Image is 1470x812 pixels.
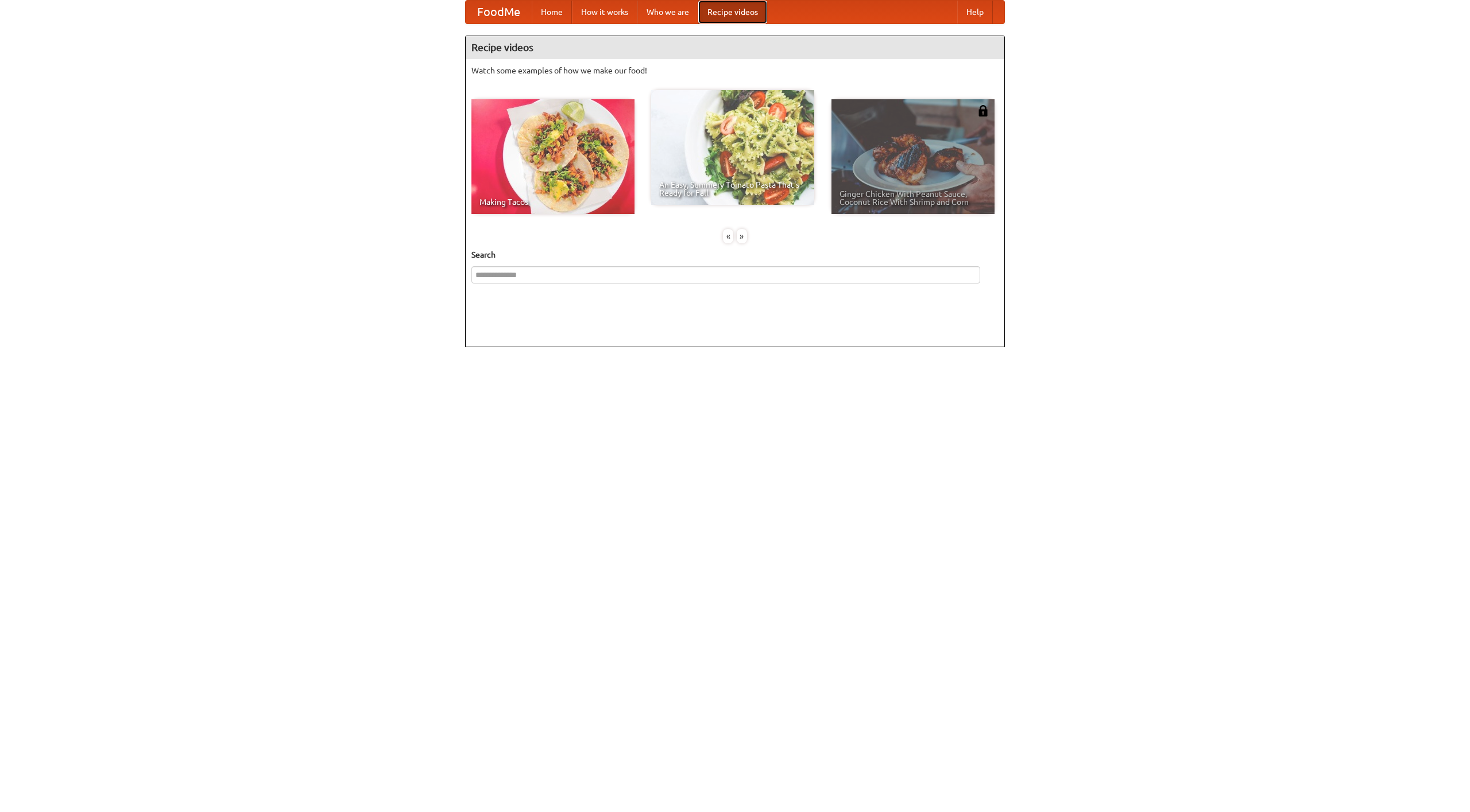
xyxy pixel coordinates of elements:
h5: Search [471,249,999,261]
a: How it works [572,1,637,24]
a: Recipe videos [698,1,767,24]
span: Making Tacos [479,198,626,206]
h4: Recipe videos [466,36,1004,59]
img: 483408.png [977,105,989,116]
a: FoodMe [466,1,532,24]
a: Who we are [637,1,698,24]
a: Home [532,1,572,24]
a: An Easy, Summery Tomato Pasta That's Ready for Fall [651,90,814,205]
div: « [723,229,733,243]
div: » [737,229,747,243]
p: Watch some examples of how we make our food! [471,65,999,76]
a: Help [957,1,993,24]
a: Making Tacos [471,99,635,214]
span: An Easy, Summery Tomato Pasta That's Ready for Fall [659,181,806,197]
